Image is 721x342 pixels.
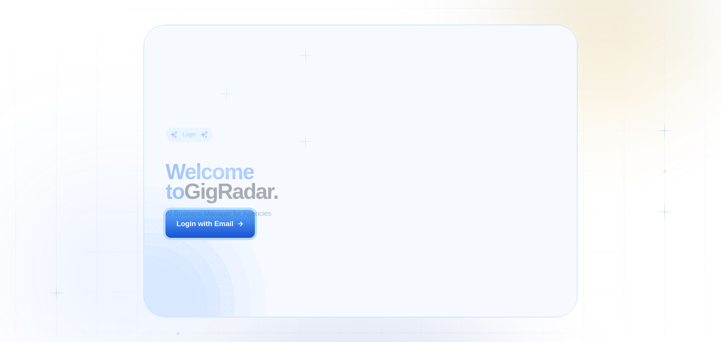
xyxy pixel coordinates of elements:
span: Welcome to [165,159,254,203]
div: Login [183,131,196,138]
button: Login with Email [165,210,255,238]
div: Login with Email [176,219,234,229]
h2: ‍ GigRadar. [165,162,329,201]
p: AI Business Manager for Agencies [165,209,271,219]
